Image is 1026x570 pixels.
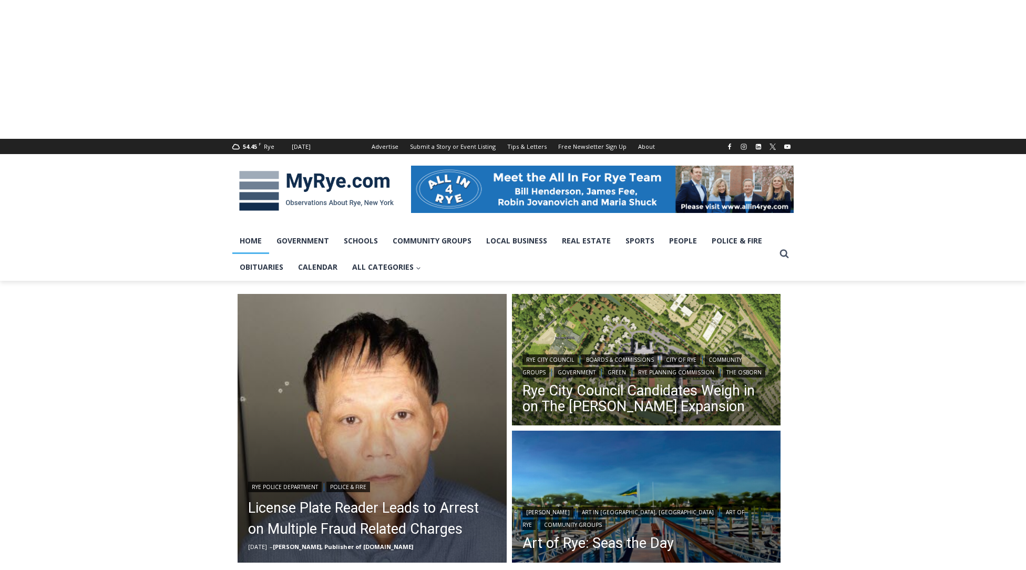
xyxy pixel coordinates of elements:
a: Free Newsletter Sign Up [552,139,632,154]
a: City of Rye [662,354,700,365]
div: | | | [522,505,771,530]
a: [PERSON_NAME] [522,507,573,517]
img: (PHOTO: On Monday, October 13, 2025, Rye PD arrested Ming Wu, 60, of Flushing, New York, on multi... [238,294,507,563]
a: Community Groups [522,354,742,378]
a: Facebook [723,140,736,153]
a: Art of Rye: Seas the Day [522,535,771,551]
a: Submit a Story or Event Listing [404,139,501,154]
a: Home [232,228,269,254]
a: Tips & Letters [501,139,552,154]
a: Read More License Plate Reader Leads to Arrest on Multiple Fraud Related Charges [238,294,507,563]
span: 54.45 [243,142,257,150]
a: Local Business [479,228,555,254]
a: About [632,139,661,154]
img: (PHOTO: Illustrative plan of The Osborn's proposed site plan from the July 10, 2025 planning comm... [512,294,781,429]
a: Government [269,228,336,254]
span: F [259,141,261,147]
a: YouTube [781,140,794,153]
a: Rye City Council [522,354,578,365]
a: Police & Fire [704,228,769,254]
img: MyRye.com [232,164,401,218]
a: Rye Planning Commission [634,367,718,378]
a: Community Groups [540,520,606,530]
img: All in for Rye [411,166,794,213]
a: Police & Fire [326,482,370,492]
a: Read More Rye City Council Candidates Weigh in on The Osborn Expansion [512,294,781,429]
div: | | | | | | | [522,352,771,378]
time: [DATE] [248,543,267,551]
div: [DATE] [292,142,311,151]
a: Instagram [737,140,750,153]
a: Boards & Commissions [582,354,658,365]
a: Schools [336,228,385,254]
button: View Search Form [775,245,794,263]
nav: Secondary Navigation [366,139,661,154]
a: Government [554,367,599,378]
a: Sports [618,228,662,254]
a: Obituaries [232,254,291,280]
span: All Categories [352,261,421,273]
nav: Primary Navigation [232,228,775,281]
a: Green [604,367,630,378]
a: [PERSON_NAME], Publisher of [DOMAIN_NAME] [273,543,413,551]
a: All Categories [345,254,428,280]
a: Rye Police Department [248,482,322,492]
a: The Osborn [723,367,765,378]
a: Linkedin [752,140,765,153]
a: Calendar [291,254,345,280]
img: [PHOTO: Seas the Day - Shenorock Shore Club Marina, Rye 36” X 48” Oil on canvas, Commissioned & E... [512,431,781,565]
a: License Plate Reader Leads to Arrest on Multiple Fraud Related Charges [248,497,496,540]
a: Art in [GEOGRAPHIC_DATA], [GEOGRAPHIC_DATA] [578,507,717,517]
a: Real Estate [555,228,618,254]
div: | [248,480,496,492]
span: – [270,543,273,551]
a: Community Groups [385,228,479,254]
a: Read More Art of Rye: Seas the Day [512,431,781,565]
div: Rye [264,142,274,151]
a: Art of Rye [522,507,744,530]
a: Advertise [366,139,404,154]
a: Rye City Council Candidates Weigh in on The [PERSON_NAME] Expansion [522,383,771,414]
a: People [662,228,704,254]
a: X [766,140,779,153]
